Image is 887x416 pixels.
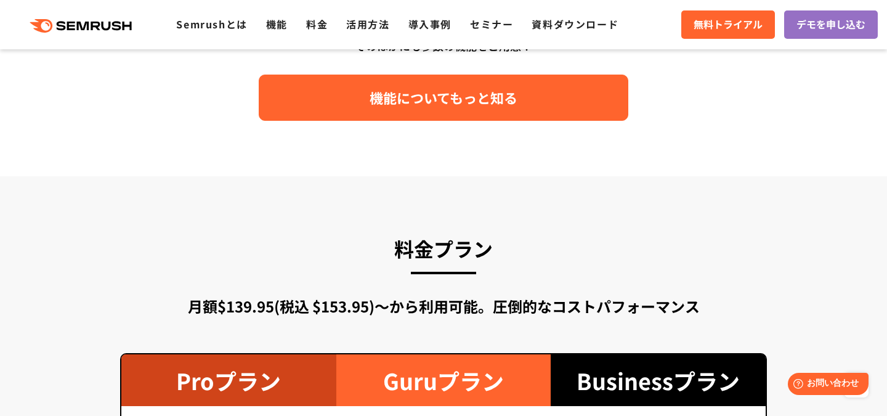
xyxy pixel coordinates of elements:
[796,17,865,33] span: デモを申し込む
[176,17,247,31] a: Semrushとは
[784,10,878,39] a: デモを申し込む
[259,75,628,121] a: 機能についてもっと知る
[306,17,328,31] a: 料金
[370,87,517,108] span: 機能についてもっと知る
[336,354,551,406] div: Guruプラン
[346,17,389,31] a: 活用方法
[551,354,766,406] div: Businessプラン
[777,368,873,402] iframe: Help widget launcher
[120,232,767,265] h3: 料金プラン
[470,17,513,31] a: セミナー
[694,17,763,33] span: 無料トライアル
[532,17,618,31] a: 資料ダウンロード
[681,10,775,39] a: 無料トライアル
[408,17,452,31] a: 導入事例
[120,295,767,317] div: 月額$139.95(税込 $153.95)〜から利用可能。圧倒的なコストパフォーマンス
[266,17,288,31] a: 機能
[121,354,336,406] div: Proプラン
